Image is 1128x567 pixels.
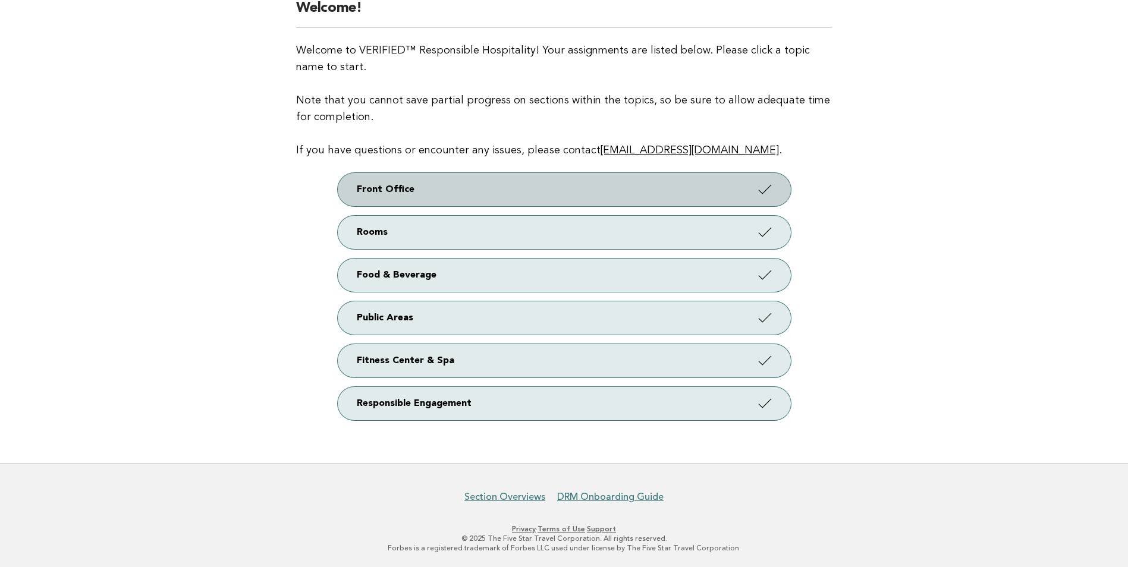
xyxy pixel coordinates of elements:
a: Responsible Engagement [338,387,791,420]
p: · · [200,524,928,534]
a: Front Office [338,173,791,206]
p: © 2025 The Five Star Travel Corporation. All rights reserved. [200,534,928,543]
a: Fitness Center & Spa [338,344,791,377]
a: Food & Beverage [338,259,791,292]
a: DRM Onboarding Guide [557,491,664,503]
a: Terms of Use [538,525,585,533]
a: Public Areas [338,301,791,335]
p: Welcome to VERIFIED™ Responsible Hospitality! Your assignments are listed below. Please click a t... [296,42,832,159]
p: Forbes is a registered trademark of Forbes LLC used under license by The Five Star Travel Corpora... [200,543,928,553]
a: Section Overviews [464,491,545,503]
a: Privacy [512,525,536,533]
a: Support [587,525,616,533]
a: Rooms [338,216,791,249]
a: [EMAIL_ADDRESS][DOMAIN_NAME] [601,145,779,156]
